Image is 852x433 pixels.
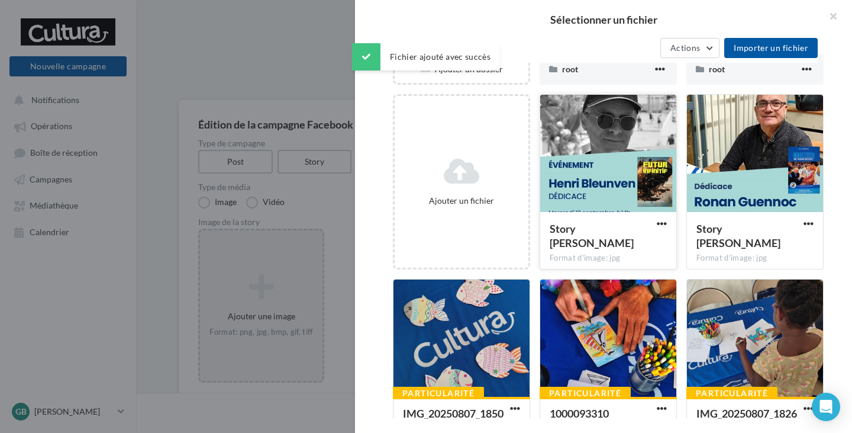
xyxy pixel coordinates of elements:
[696,222,780,249] span: Story Ronan Guennoc
[709,64,725,74] span: root
[409,43,454,54] div: Mes fichiers
[724,38,818,58] button: Importer un fichier
[399,195,524,207] div: Ajouter un fichier
[550,222,634,249] span: Story Henri Bleunven
[540,387,631,400] div: Particularité
[374,14,833,25] h2: Sélectionner un fichier
[393,387,484,400] div: Particularité
[696,253,814,264] div: Format d'image: jpg
[812,393,840,421] div: Open Intercom Messenger
[660,38,719,58] button: Actions
[550,407,609,420] span: 1000093310
[734,43,808,53] span: Importer un fichier
[562,64,578,74] span: root
[670,43,700,53] span: Actions
[550,253,667,264] div: Format d'image: jpg
[686,387,777,400] div: Particularité
[352,43,500,70] div: Fichier ajouté avec succès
